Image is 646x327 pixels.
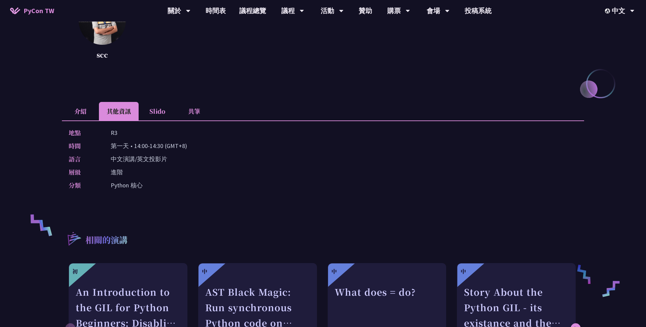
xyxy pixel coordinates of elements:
[79,50,126,60] p: scc
[111,128,117,138] p: R3
[3,2,61,19] a: PyCon TW
[24,6,54,16] span: PyCon TW
[69,128,97,138] p: 地點
[176,102,213,120] li: 共筆
[139,102,176,120] li: Slido
[111,154,167,164] p: 中文演講/英文投影片
[143,1,584,62] p: scc@cycraft
[111,167,123,177] p: 進階
[85,234,128,247] p: 相關的演講
[69,154,97,164] p: 語言
[69,180,97,190] p: 分類
[331,267,337,276] div: 中
[72,267,78,276] div: 初
[111,141,187,151] p: 第一天 • 14:00-14:30 (GMT+8)
[461,267,466,276] div: 中
[69,141,97,151] p: 時間
[62,102,99,120] li: 介紹
[605,8,612,13] img: Locale Icon
[10,7,20,14] img: Home icon of PyCon TW 2025
[99,102,139,120] li: 其他資訊
[111,180,143,190] p: Python 核心
[69,167,97,177] p: 層級
[58,222,90,255] img: r3.8d01567.svg
[202,267,207,276] div: 中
